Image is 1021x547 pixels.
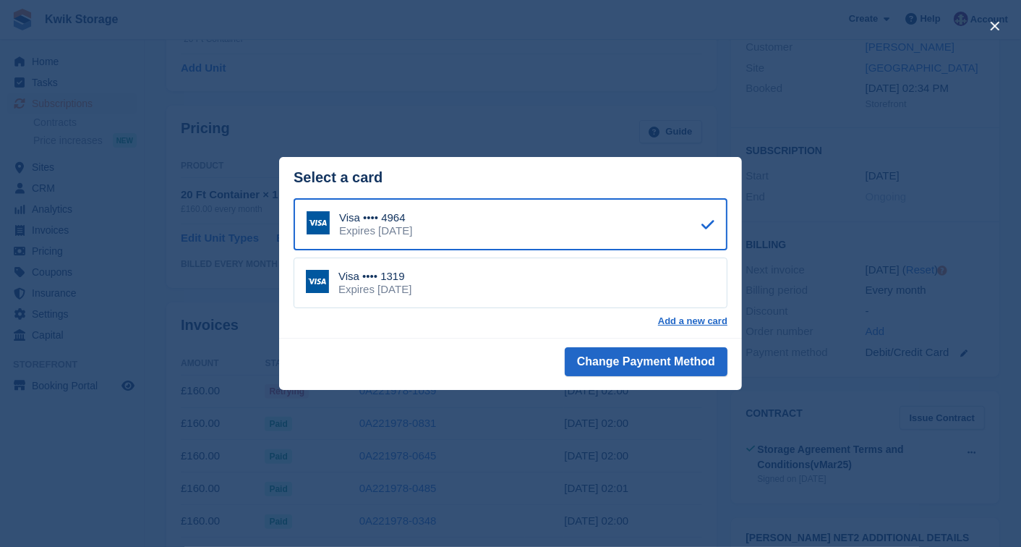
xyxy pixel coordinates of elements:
[306,270,329,293] img: Visa Logo
[338,283,411,296] div: Expires [DATE]
[339,224,412,237] div: Expires [DATE]
[565,347,727,376] button: Change Payment Method
[338,270,411,283] div: Visa •••• 1319
[294,169,727,186] div: Select a card
[307,211,330,234] img: Visa Logo
[339,211,412,224] div: Visa •••• 4964
[658,315,727,327] a: Add a new card
[983,14,1007,38] button: close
